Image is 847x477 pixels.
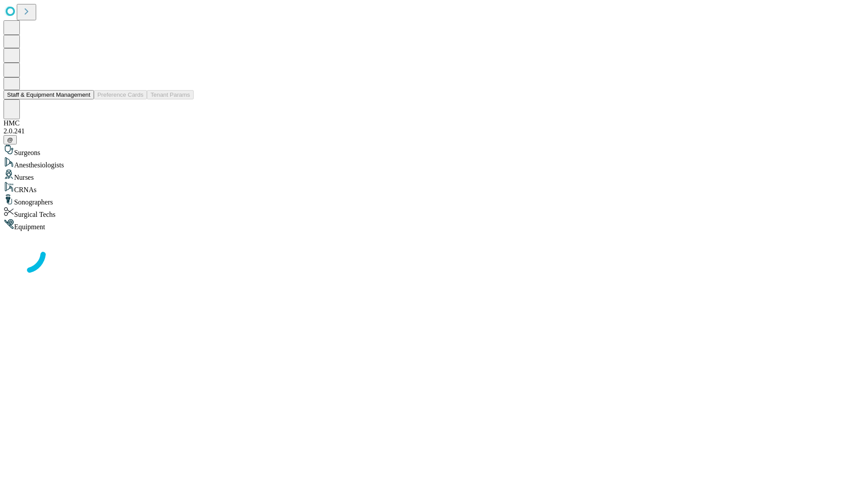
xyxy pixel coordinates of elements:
[4,194,843,206] div: Sonographers
[4,157,843,169] div: Anesthesiologists
[4,219,843,231] div: Equipment
[4,127,843,135] div: 2.0.241
[4,182,843,194] div: CRNAs
[4,135,17,144] button: @
[7,136,13,143] span: @
[4,90,94,99] button: Staff & Equipment Management
[4,206,843,219] div: Surgical Techs
[4,119,843,127] div: HMC
[4,169,843,182] div: Nurses
[4,144,843,157] div: Surgeons
[147,90,194,99] button: Tenant Params
[94,90,147,99] button: Preference Cards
